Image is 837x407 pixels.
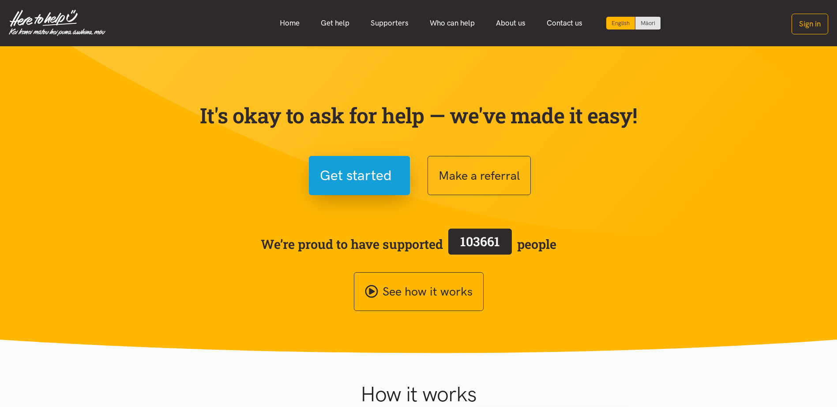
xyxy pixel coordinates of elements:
[460,233,500,250] span: 103661
[606,17,635,30] div: Current language
[792,14,828,34] button: Sign in
[198,103,639,128] p: It's okay to ask for help — we've made it easy!
[269,14,310,33] a: Home
[485,14,536,33] a: About us
[443,227,517,261] a: 103661
[428,156,531,195] button: Make a referral
[320,164,392,187] span: Get started
[360,14,419,33] a: Supporters
[261,227,556,261] span: We’re proud to have supported people
[635,17,661,30] a: Switch to Te Reo Māori
[274,381,563,407] h1: How it works
[354,272,484,311] a: See how it works
[606,17,661,30] div: Language toggle
[309,156,410,195] button: Get started
[536,14,593,33] a: Contact us
[419,14,485,33] a: Who can help
[310,14,360,33] a: Get help
[9,10,105,36] img: Home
